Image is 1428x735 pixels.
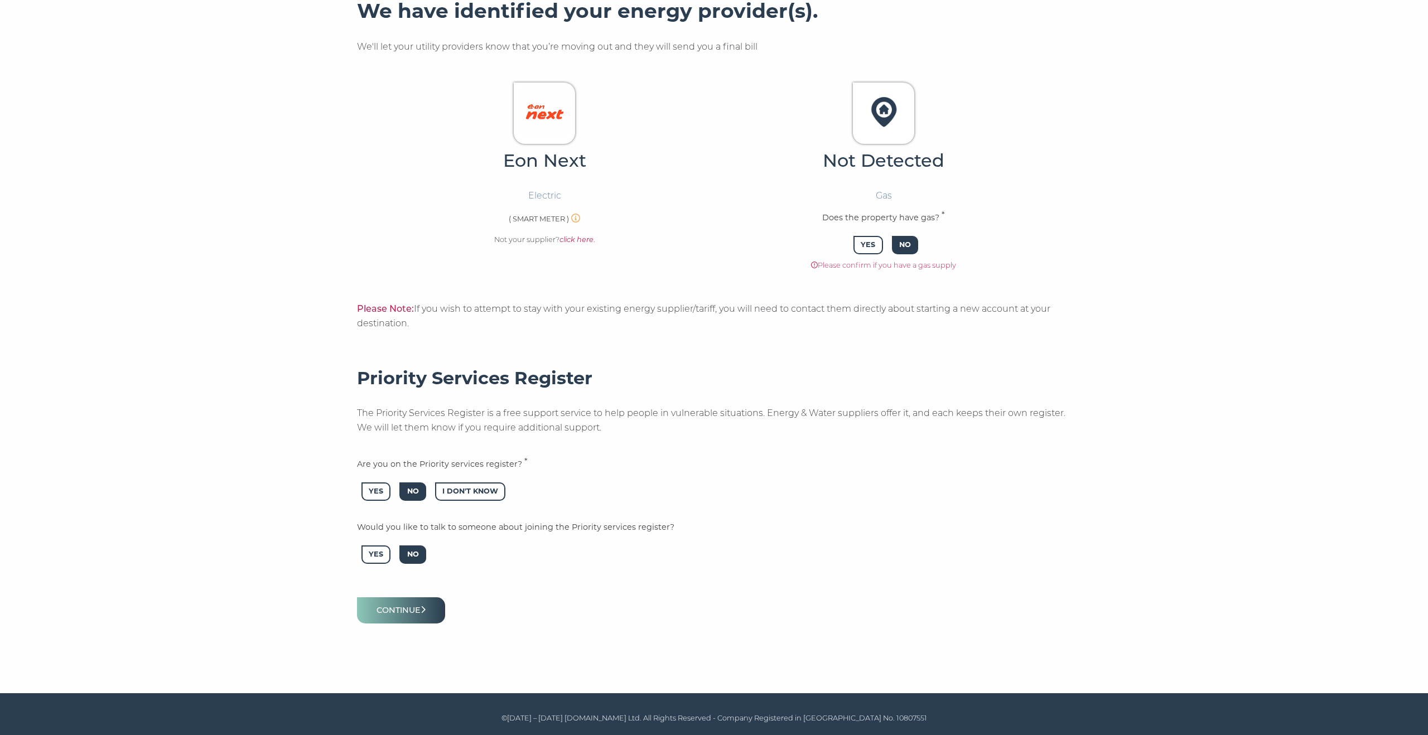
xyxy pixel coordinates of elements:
[521,88,568,136] img: Eon Next Logo
[509,215,569,223] span: ( SMART METER )
[822,212,939,223] span: Does the property have gas?
[494,234,595,246] p: Not your supplier? .
[399,545,426,564] span: No
[357,406,1071,435] p: The Priority Services Register is a free support service to help people in vulnerable situations....
[399,482,426,501] span: No
[357,40,1071,54] p: We'll let your utility providers know that you’re moving out and they will send you a final bill
[559,235,594,244] a: click here
[357,367,1071,389] h4: Priority Services Register
[360,713,1068,724] p: ©[DATE] – [DATE] [DOMAIN_NAME] Ltd. All Rights Reserved - Company Registered in [GEOGRAPHIC_DATA]...
[716,149,1051,172] h4: Not Detected
[811,260,957,272] p: Please confirm if you have a gas supply
[357,302,1071,331] p: If you wish to attempt to stay with your existing energy supplier/tariff, you will need to contac...
[377,149,712,172] h4: Eon Next
[357,459,522,469] span: Are you on the Priority services register?
[357,303,414,314] span: Please Note:
[853,236,882,254] span: Yes
[860,88,908,136] img: TMB Logo
[357,522,674,532] span: Would you like to talk to someone about joining the Priority services register?
[876,188,892,203] p: Gas
[892,236,918,254] span: No
[357,597,445,623] button: Continue
[528,188,561,203] p: Electric
[361,482,390,501] span: Yes
[361,545,390,564] span: Yes
[435,482,505,501] span: I Don't Know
